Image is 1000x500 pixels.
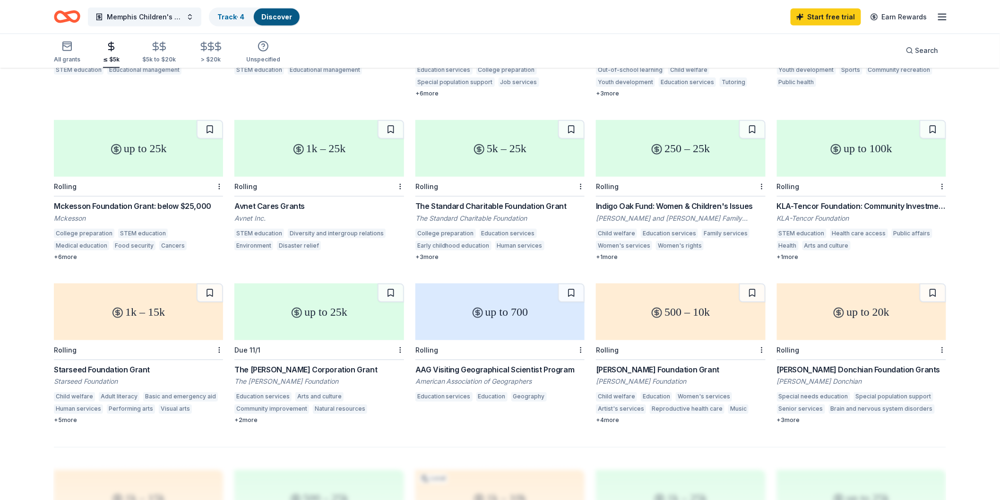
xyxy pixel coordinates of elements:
div: Community recreation [866,65,932,75]
a: up to 25kDue 11/1The [PERSON_NAME] Corporation GrantThe [PERSON_NAME] FoundationEducation service... [234,284,404,424]
div: College preparation [54,229,114,238]
div: KLA-Tencor Foundation: Community Investment Fund [777,200,946,212]
div: [PERSON_NAME] Donchian Foundation Grants [777,364,946,375]
div: STEM education [234,229,284,238]
div: Due 11/1 [234,346,260,354]
div: + 1 more [596,253,765,261]
div: Cancers [159,241,187,250]
div: [PERSON_NAME] Donchian [777,377,946,387]
div: Avnet Inc. [234,214,404,223]
div: up to 25k [54,120,223,177]
div: KLA-Tencor Foundation [777,214,946,223]
a: 1k – 15kRollingStarseed Foundation GrantStarseed FoundationChild welfareAdult literacyBasic and e... [54,284,223,424]
div: Youth development [596,78,655,87]
button: $5k to $20k [142,37,176,68]
div: Women's rights [656,241,704,250]
div: Child welfare [668,65,709,75]
div: Rolling [596,182,619,190]
div: > $20k [198,56,224,63]
div: Food security [113,241,155,250]
div: Youth development [777,65,836,75]
div: Education [476,392,508,402]
a: Start free trial [791,9,861,26]
div: Rolling [777,346,800,354]
div: Reproductive health care [650,405,724,414]
div: STEM education [118,229,168,238]
div: + 2 more [234,417,404,424]
a: Discover [261,13,292,21]
div: ≤ $5k [103,56,120,63]
div: Human services [495,241,544,250]
div: 250 – 25k [596,120,765,177]
div: Environment [234,241,273,250]
div: The [PERSON_NAME] Corporation Grant [234,364,404,375]
div: Natural resources [313,405,367,414]
div: Community improvement [234,405,309,414]
div: [PERSON_NAME] Foundation Grant [596,364,765,375]
div: Health care access [830,229,888,238]
div: Mckesson Foundation Grant: below $25,000 [54,200,223,212]
div: Education [641,392,672,402]
div: Performing arts [107,405,155,414]
div: Special needs education [777,392,850,402]
a: up to 20kRolling[PERSON_NAME] Donchian Foundation Grants[PERSON_NAME] DonchianSpecial needs educa... [777,284,946,424]
button: All grants [54,37,80,68]
div: Rolling [777,182,800,190]
div: Child welfare [54,392,95,402]
span: Search [915,45,939,56]
div: Rolling [234,182,257,190]
div: Health [777,241,799,250]
div: Education services [641,229,698,238]
div: + 1 more [777,253,946,261]
div: Education services [415,65,473,75]
div: American Association of Geographers [415,377,585,387]
div: Unspecified [246,56,280,63]
div: Medical education [54,241,109,250]
div: + 3 more [777,417,946,424]
div: College preparation [476,65,537,75]
div: + 5 more [54,417,223,424]
button: Memphis Children's Business Fair [88,8,201,26]
div: Women's services [676,392,732,402]
div: + 6 more [415,90,585,97]
div: Senior services [777,405,825,414]
div: [PERSON_NAME] and [PERSON_NAME] Family Foundation [596,214,765,223]
div: Rolling [415,346,438,354]
div: Brain and nervous system disorders [829,405,935,414]
div: Avnet Cares Grants [234,200,404,212]
div: The Standard Charitable Foundation Grant [415,200,585,212]
span: Memphis Children's Business Fair [107,11,182,23]
button: ≤ $5k [103,37,120,68]
div: [PERSON_NAME] Foundation [596,377,765,387]
div: Arts and culture [295,392,344,402]
div: Child welfare [596,229,637,238]
a: up to 25kRollingMckesson Foundation Grant: below $25,000MckessonCollege preparationSTEM education... [54,120,223,261]
div: up to 700 [415,284,585,340]
div: College preparation [415,229,476,238]
div: Geography [511,392,547,402]
div: The Standard Charitable Foundation [415,214,585,223]
div: + 4 more [596,417,765,424]
a: 1k – 25kRollingAvnet Cares GrantsAvnet Inc.STEM educationDiversity and intergroup relationsEnviro... [234,120,404,253]
div: Child welfare [596,392,637,402]
div: Out-of-school learning [596,65,664,75]
div: + 6 more [54,253,223,261]
div: Rolling [54,182,77,190]
div: Music [728,405,749,414]
div: The [PERSON_NAME] Foundation [234,377,404,387]
div: Job services [499,78,539,87]
div: Women's services [596,241,652,250]
div: Adult literacy [99,392,139,402]
a: up to 100kRollingKLA-Tencor Foundation: Community Investment FundKLA-Tencor FoundationSTEM educat... [777,120,946,261]
div: Public health [777,78,816,87]
div: STEM education [777,229,827,238]
div: Early childhood education [415,241,491,250]
div: Artist's services [596,405,646,414]
div: Starseed Foundation [54,377,223,387]
div: 500 – 10k [596,284,765,340]
div: Visual arts [159,405,192,414]
div: Rolling [596,346,619,354]
a: 250 – 25kRollingIndigo Oak Fund: Women & Children's Issues[PERSON_NAME] and [PERSON_NAME] Family ... [596,120,765,261]
div: + 3 more [415,253,585,261]
div: 1k – 15k [54,284,223,340]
